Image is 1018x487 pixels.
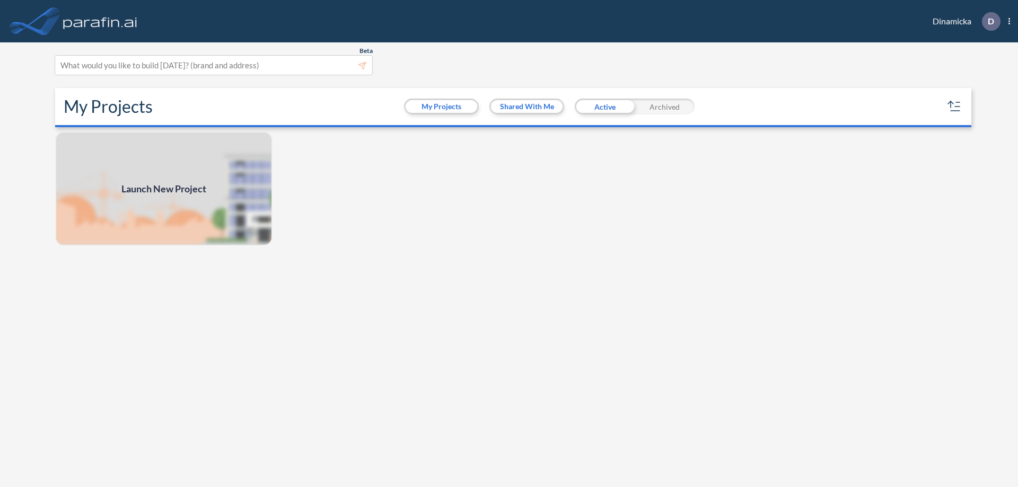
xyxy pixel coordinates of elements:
[64,96,153,117] h2: My Projects
[917,12,1010,31] div: Dinamicka
[635,99,695,114] div: Archived
[121,182,206,196] span: Launch New Project
[946,98,963,115] button: sort
[406,100,477,113] button: My Projects
[575,99,635,114] div: Active
[55,131,273,246] a: Launch New Project
[61,11,139,32] img: logo
[988,16,994,26] p: D
[55,131,273,246] img: add
[359,47,373,55] span: Beta
[491,100,563,113] button: Shared With Me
